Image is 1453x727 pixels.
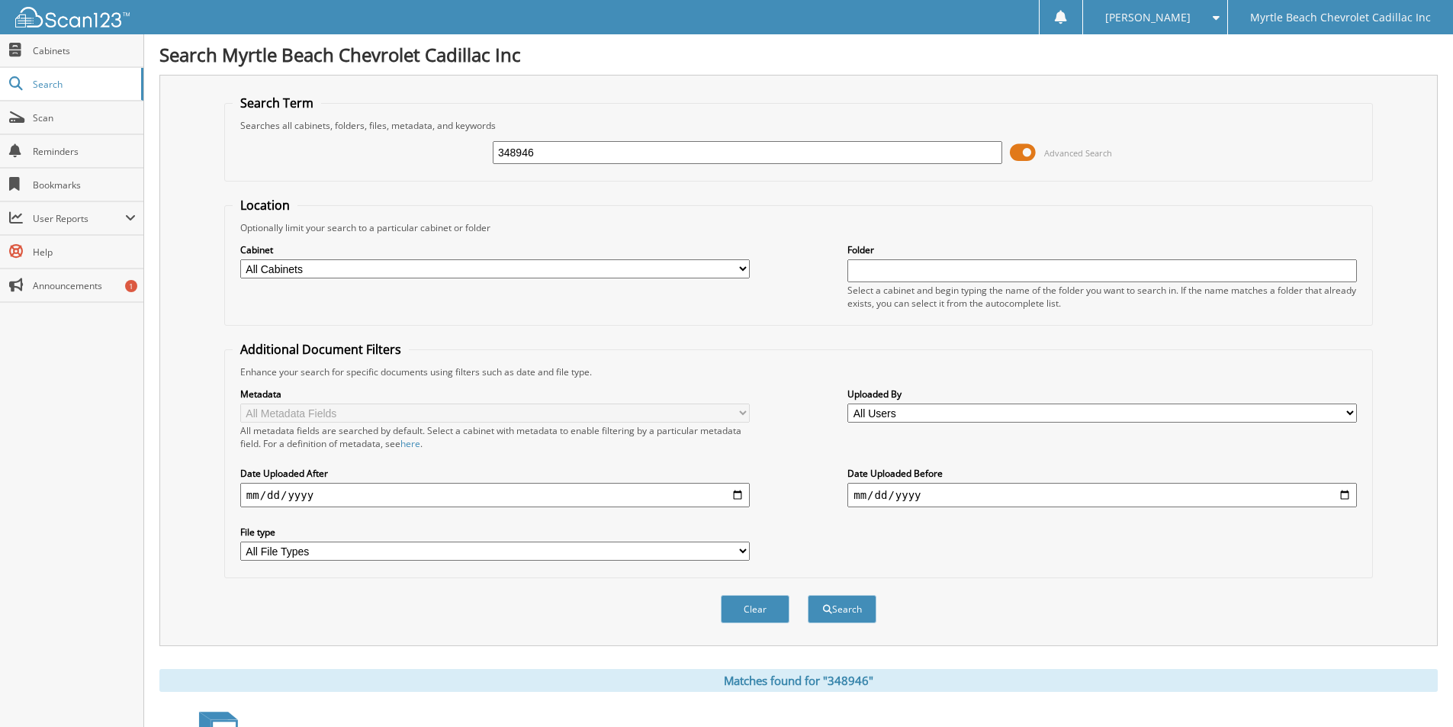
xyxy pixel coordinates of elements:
span: Cabinets [33,44,136,57]
div: Select a cabinet and begin typing the name of the folder you want to search in. If the name match... [847,284,1357,310]
input: start [240,483,750,507]
span: Bookmarks [33,179,136,191]
label: Folder [847,243,1357,256]
button: Search [808,595,876,623]
a: here [400,437,420,450]
label: Cabinet [240,243,750,256]
h1: Search Myrtle Beach Chevrolet Cadillac Inc [159,42,1438,67]
div: Matches found for "348946" [159,669,1438,692]
img: scan123-logo-white.svg [15,7,130,27]
div: Enhance your search for specific documents using filters such as date and file type. [233,365,1365,378]
label: Date Uploaded Before [847,467,1357,480]
span: Announcements [33,279,136,292]
span: Myrtle Beach Chevrolet Cadillac Inc [1250,13,1431,22]
span: Search [33,78,133,91]
label: Uploaded By [847,388,1357,400]
legend: Additional Document Filters [233,341,409,358]
label: File type [240,526,750,539]
span: Help [33,246,136,259]
span: Reminders [33,145,136,158]
div: All metadata fields are searched by default. Select a cabinet with metadata to enable filtering b... [240,424,750,450]
label: Date Uploaded After [240,467,750,480]
button: Clear [721,595,789,623]
label: Metadata [240,388,750,400]
span: Advanced Search [1044,147,1112,159]
legend: Search Term [233,95,321,111]
input: end [847,483,1357,507]
div: Searches all cabinets, folders, files, metadata, and keywords [233,119,1365,132]
span: [PERSON_NAME] [1105,13,1191,22]
span: User Reports [33,212,125,225]
div: 1 [125,280,137,292]
span: Scan [33,111,136,124]
div: Optionally limit your search to a particular cabinet or folder [233,221,1365,234]
legend: Location [233,197,297,214]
